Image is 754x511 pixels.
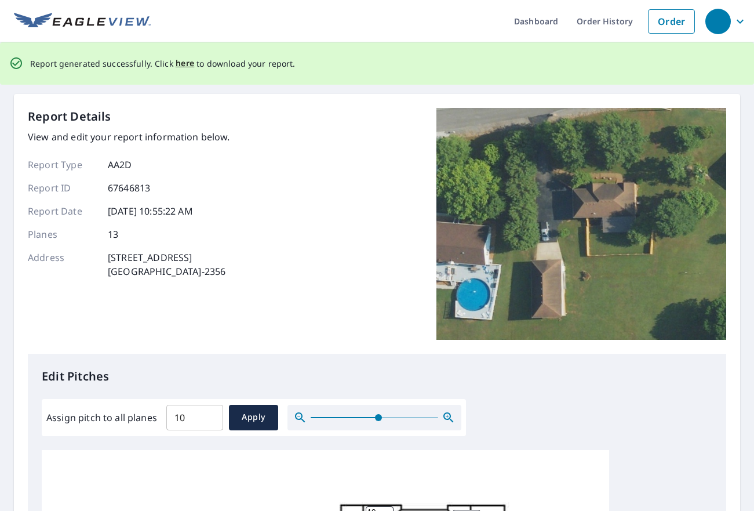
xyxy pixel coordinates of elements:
img: Top image [436,108,726,340]
p: Report Type [28,158,97,172]
img: EV Logo [14,13,151,30]
p: Report Date [28,204,97,218]
button: here [176,56,195,71]
button: Apply [229,405,278,430]
p: [STREET_ADDRESS] [GEOGRAPHIC_DATA]-2356 [108,251,225,278]
p: 67646813 [108,181,150,195]
p: AA2D [108,158,132,172]
p: Edit Pitches [42,368,712,385]
p: Report generated successfully. Click to download your report. [30,56,296,71]
p: 13 [108,227,118,241]
p: [DATE] 10:55:22 AM [108,204,193,218]
p: Address [28,251,97,278]
p: View and edit your report information below. [28,130,230,144]
label: Assign pitch to all planes [46,411,157,425]
span: Apply [238,410,269,425]
p: Planes [28,227,97,241]
input: 00.0 [166,401,223,434]
p: Report Details [28,108,111,125]
a: Order [648,9,695,34]
p: Report ID [28,181,97,195]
